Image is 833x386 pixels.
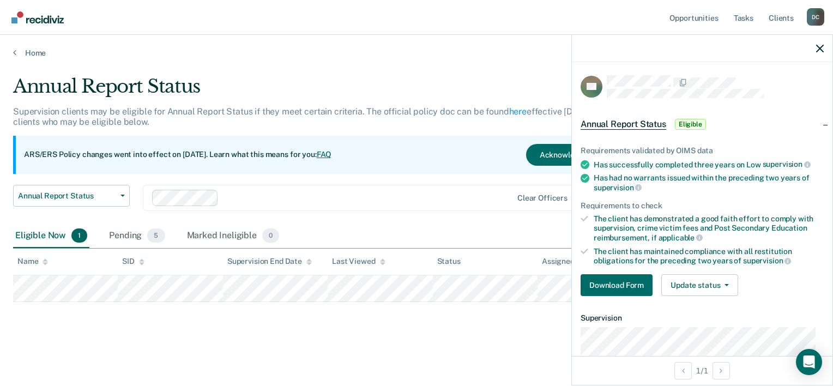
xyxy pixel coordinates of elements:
[17,257,48,266] div: Name
[11,11,64,23] img: Recidiviz
[13,75,638,106] div: Annual Report Status
[227,257,312,266] div: Supervision End Date
[659,233,703,242] span: applicable
[796,349,822,375] div: Open Intercom Messenger
[581,274,653,296] button: Download Form
[122,257,144,266] div: SID
[763,160,811,168] span: supervision
[542,257,593,266] div: Assigned to
[13,106,624,127] p: Supervision clients may be eligible for Annual Report Status if they meet certain criteria. The o...
[594,247,824,266] div: The client has maintained compliance with all restitution obligations for the preceding two years of
[107,224,167,248] div: Pending
[674,362,692,379] button: Previous Opportunity
[713,362,730,379] button: Next Opportunity
[581,119,666,130] span: Annual Report Status
[581,201,824,210] div: Requirements to check
[661,274,738,296] button: Update status
[572,107,832,142] div: Annual Report StatusEligible
[332,257,385,266] div: Last Viewed
[572,356,832,385] div: 1 / 1
[13,224,89,248] div: Eligible Now
[13,48,820,58] a: Home
[71,228,87,243] span: 1
[147,228,165,243] span: 5
[675,119,706,130] span: Eligible
[594,173,824,192] div: Has had no warrants issued within the preceding two years of
[18,191,116,201] span: Annual Report Status
[581,274,657,296] a: Navigate to form link
[526,144,630,166] button: Acknowledge & Close
[317,150,332,159] a: FAQ
[581,146,824,155] div: Requirements validated by OIMS data
[262,228,279,243] span: 0
[517,194,568,203] div: Clear officers
[807,8,824,26] div: D C
[437,257,461,266] div: Status
[185,224,282,248] div: Marked Ineligible
[743,256,791,265] span: supervision
[807,8,824,26] button: Profile dropdown button
[594,160,824,170] div: Has successfully completed three years on Low
[509,106,527,117] a: here
[581,313,824,323] dt: Supervision
[594,214,824,242] div: The client has demonstrated a good faith effort to comply with supervision, crime victim fees and...
[594,183,642,192] span: supervision
[24,149,331,160] p: ARS/ERS Policy changes went into effect on [DATE]. Learn what this means for you:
